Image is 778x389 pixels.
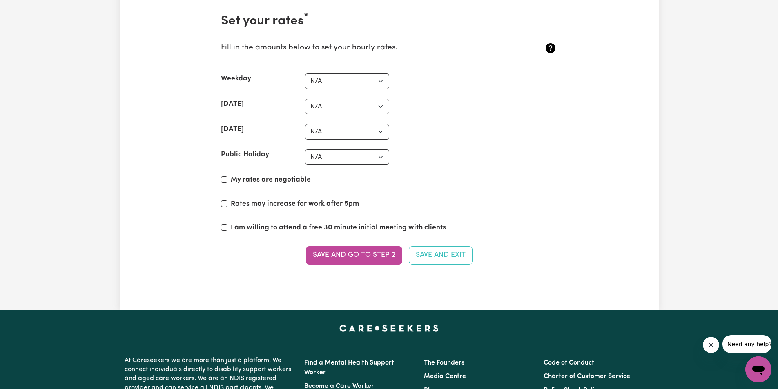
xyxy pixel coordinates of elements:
h2: Set your rates [221,13,557,29]
a: Code of Conduct [544,360,594,366]
a: Charter of Customer Service [544,373,630,380]
p: Fill in the amounts below to set your hourly rates. [221,42,502,54]
a: Find a Mental Health Support Worker [304,360,394,376]
label: [DATE] [221,99,244,109]
iframe: Close message [703,337,719,353]
span: Need any help? [5,6,49,12]
iframe: Message from company [722,335,771,353]
label: Weekday [221,73,251,84]
label: I am willing to attend a free 30 minute initial meeting with clients [231,222,446,233]
a: Careseekers home page [339,325,439,331]
label: Rates may increase for work after 5pm [231,199,359,209]
iframe: Button to launch messaging window [745,356,771,382]
label: [DATE] [221,124,244,135]
a: Media Centre [424,373,466,380]
label: My rates are negotiable [231,175,311,185]
label: Public Holiday [221,149,269,160]
button: Save and Exit [409,246,473,264]
a: The Founders [424,360,464,366]
button: Save and go to Step 2 [306,246,402,264]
